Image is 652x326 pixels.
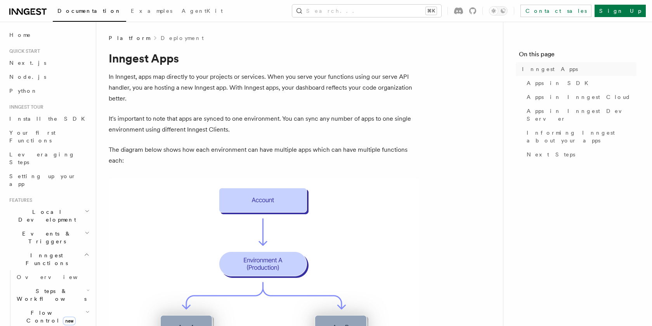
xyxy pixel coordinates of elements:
a: Overview [14,270,91,284]
a: Documentation [53,2,126,22]
h1: Inngest Apps [109,51,419,65]
a: Next.js [6,56,91,70]
a: Apps in Inngest Cloud [524,90,636,104]
span: Examples [131,8,172,14]
button: Steps & Workflows [14,284,91,306]
a: Node.js [6,70,91,84]
a: Home [6,28,91,42]
span: Apps in Inngest Dev Server [527,107,636,123]
span: Steps & Workflows [14,287,87,303]
a: Leveraging Steps [6,147,91,169]
button: Inngest Functions [6,248,91,270]
span: Quick start [6,48,40,54]
span: Events & Triggers [6,230,85,245]
span: Leveraging Steps [9,151,75,165]
span: Features [6,197,32,203]
a: Python [6,84,91,98]
span: Your first Functions [9,130,55,144]
span: Install the SDK [9,116,90,122]
a: Install the SDK [6,112,91,126]
span: Home [9,31,31,39]
span: Next Steps [527,151,575,158]
span: Informing Inngest about your apps [527,129,636,144]
button: Local Development [6,205,91,227]
a: Setting up your app [6,169,91,191]
span: Flow Control [14,309,85,324]
p: In Inngest, apps map directly to your projects or services. When you serve your functions using o... [109,71,419,104]
span: Python [9,88,38,94]
a: Inngest Apps [519,62,636,76]
a: Deployment [161,34,204,42]
span: Inngest Functions [6,251,84,267]
span: Next.js [9,60,46,66]
button: Events & Triggers [6,227,91,248]
p: It's important to note that apps are synced to one environment. You can sync any number of apps t... [109,113,419,135]
p: The diagram below shows how each environment can have multiple apps which can have multiple funct... [109,144,419,166]
kbd: ⌘K [426,7,437,15]
a: Informing Inngest about your apps [524,126,636,147]
span: Setting up your app [9,173,76,187]
span: Overview [17,274,97,280]
button: Search...⌘K [292,5,441,17]
span: AgentKit [182,8,223,14]
span: Node.js [9,74,46,80]
a: Apps in SDK [524,76,636,90]
span: Inngest tour [6,104,43,110]
a: AgentKit [177,2,227,21]
span: Platform [109,34,150,42]
span: Inngest Apps [522,65,578,73]
a: Sign Up [595,5,646,17]
button: Toggle dark mode [489,6,508,16]
a: Apps in Inngest Dev Server [524,104,636,126]
span: Documentation [57,8,121,14]
a: Examples [126,2,177,21]
span: Apps in SDK [527,79,593,87]
a: Contact sales [520,5,591,17]
a: Your first Functions [6,126,91,147]
h4: On this page [519,50,636,62]
span: Apps in Inngest Cloud [527,93,631,101]
span: Local Development [6,208,85,224]
span: new [63,317,76,325]
a: Next Steps [524,147,636,161]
